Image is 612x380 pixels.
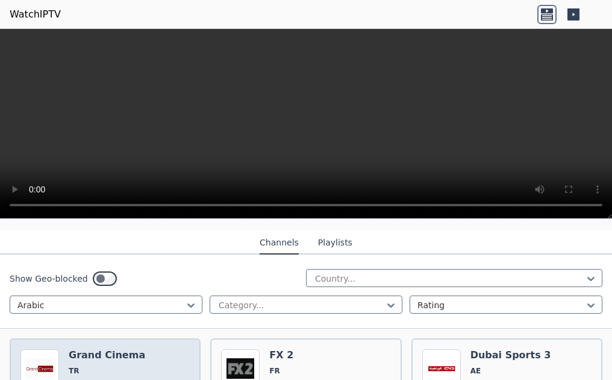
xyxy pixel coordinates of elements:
[69,349,145,361] h6: Grand Cinema
[470,349,551,361] h6: Dubai Sports 3
[269,349,335,361] h6: FX 2
[269,366,279,376] span: FR
[318,232,352,255] button: Playlists
[10,273,88,285] label: Show Geo-blocked
[69,366,79,376] span: TR
[260,232,299,255] button: Channels
[470,366,481,376] span: AE
[10,7,61,22] a: WatchIPTV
